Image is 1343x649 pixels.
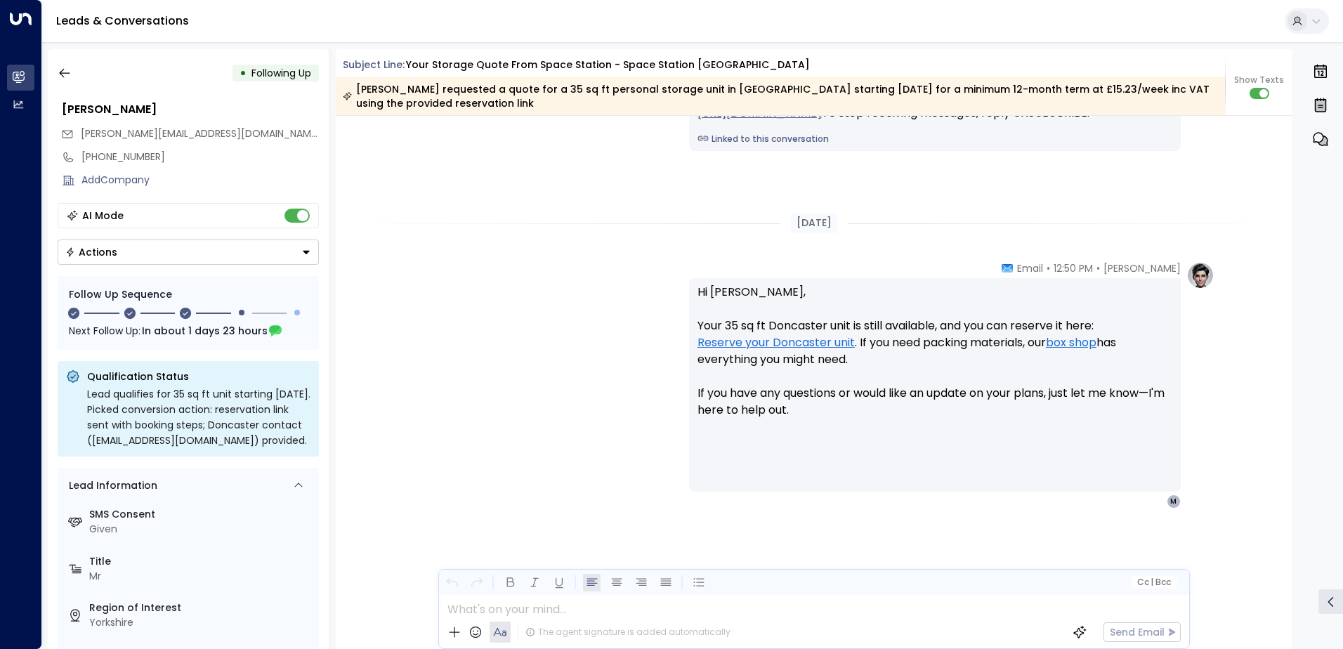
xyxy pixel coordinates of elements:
[65,246,117,258] div: Actions
[1103,261,1181,275] span: [PERSON_NAME]
[81,126,320,140] span: [PERSON_NAME][EMAIL_ADDRESS][DOMAIN_NAME]
[697,133,1172,145] a: Linked to this conversation
[406,58,810,72] div: Your storage quote from Space Station - Space Station [GEOGRAPHIC_DATA]
[1186,261,1214,289] img: profile-logo.png
[791,213,837,233] div: [DATE]
[87,369,310,383] p: Qualification Status
[240,60,247,86] div: •
[525,626,731,638] div: The agent signature is added automatically
[1017,261,1043,275] span: Email
[1047,261,1050,275] span: •
[89,615,313,630] div: Yorkshire
[69,323,308,339] div: Next Follow Up:
[69,287,308,302] div: Follow Up Sequence
[468,574,485,591] button: Redo
[81,150,319,164] div: [PHONE_NUMBER]
[62,101,319,118] div: [PERSON_NAME]
[1136,577,1170,587] span: Cc Bcc
[343,58,405,72] span: Subject Line:
[89,601,313,615] label: Region of Interest
[81,126,319,141] span: michael.s.bath@gmail.com
[56,13,189,29] a: Leads & Conversations
[87,386,310,448] div: Lead qualifies for 35 sq ft unit starting [DATE]. Picked conversion action: reservation link sent...
[443,574,461,591] button: Undo
[1046,334,1096,351] a: box shop
[89,522,313,537] div: Given
[82,209,124,223] div: AI Mode
[58,240,319,265] div: Button group with a nested menu
[1151,577,1153,587] span: |
[58,240,319,265] button: Actions
[142,323,268,339] span: In about 1 days 23 hours
[343,82,1217,110] div: [PERSON_NAME] requested a quote for a 35 sq ft personal storage unit in [GEOGRAPHIC_DATA] startin...
[81,173,319,188] div: AddCompany
[251,66,311,80] span: Following Up
[1167,494,1181,509] div: M
[64,478,157,493] div: Lead Information
[1234,74,1284,86] span: Show Texts
[697,284,1172,435] p: Hi [PERSON_NAME], Your 35 sq ft Doncaster unit is still available, and you can reserve it here: ....
[1054,261,1093,275] span: 12:50 PM
[89,507,313,522] label: SMS Consent
[697,334,855,351] a: Reserve your Doncaster unit
[1096,261,1100,275] span: •
[89,554,313,569] label: Title
[89,569,313,584] div: Mr
[1131,576,1176,589] button: Cc|Bcc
